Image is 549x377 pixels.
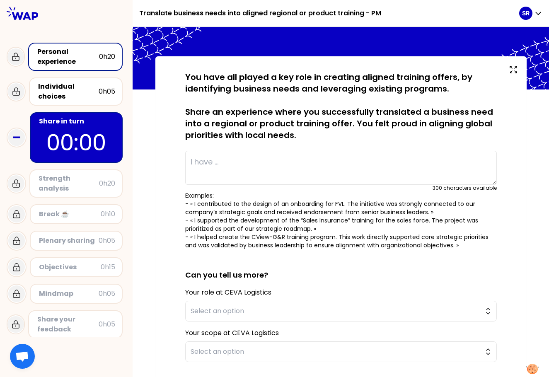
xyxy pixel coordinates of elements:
div: 0h05 [99,87,115,97]
div: Personal experience [37,47,99,67]
div: Share in turn [39,116,115,126]
button: Select an option [185,341,497,362]
div: Strength analysis [39,174,99,193]
div: 0h05 [99,236,115,246]
div: 0h05 [99,289,115,299]
h2: Can you tell us more? [185,256,497,281]
div: Share your feedback [37,314,99,334]
p: 00:00 [37,126,115,159]
div: 0h20 [99,52,115,62]
label: Your scope at CEVA Logistics [185,328,279,338]
div: 0h10 [101,209,115,219]
button: Select an option [185,301,497,321]
span: Select an option [191,306,480,316]
div: Mindmap [39,289,99,299]
div: Individual choices [38,82,99,101]
div: 0h20 [99,179,115,188]
p: You have all played a key role in creating aligned training offers, by identifying business needs... [185,71,497,141]
div: 0h05 [99,319,115,329]
p: Examples: - « I contributed to the design of an onboarding for FVL. The initiative was strongly c... [185,191,497,249]
label: Your role at CEVA Logistics [185,288,271,297]
div: Plenary sharing [39,236,99,246]
div: 0h15 [101,262,115,272]
div: 300 characters available [433,185,497,191]
p: SR [522,9,530,17]
span: Select an option [191,347,480,357]
button: SR [519,7,542,20]
div: Break ☕️ [39,209,101,219]
div: Objectives [39,262,101,272]
div: Open chat [10,344,35,369]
